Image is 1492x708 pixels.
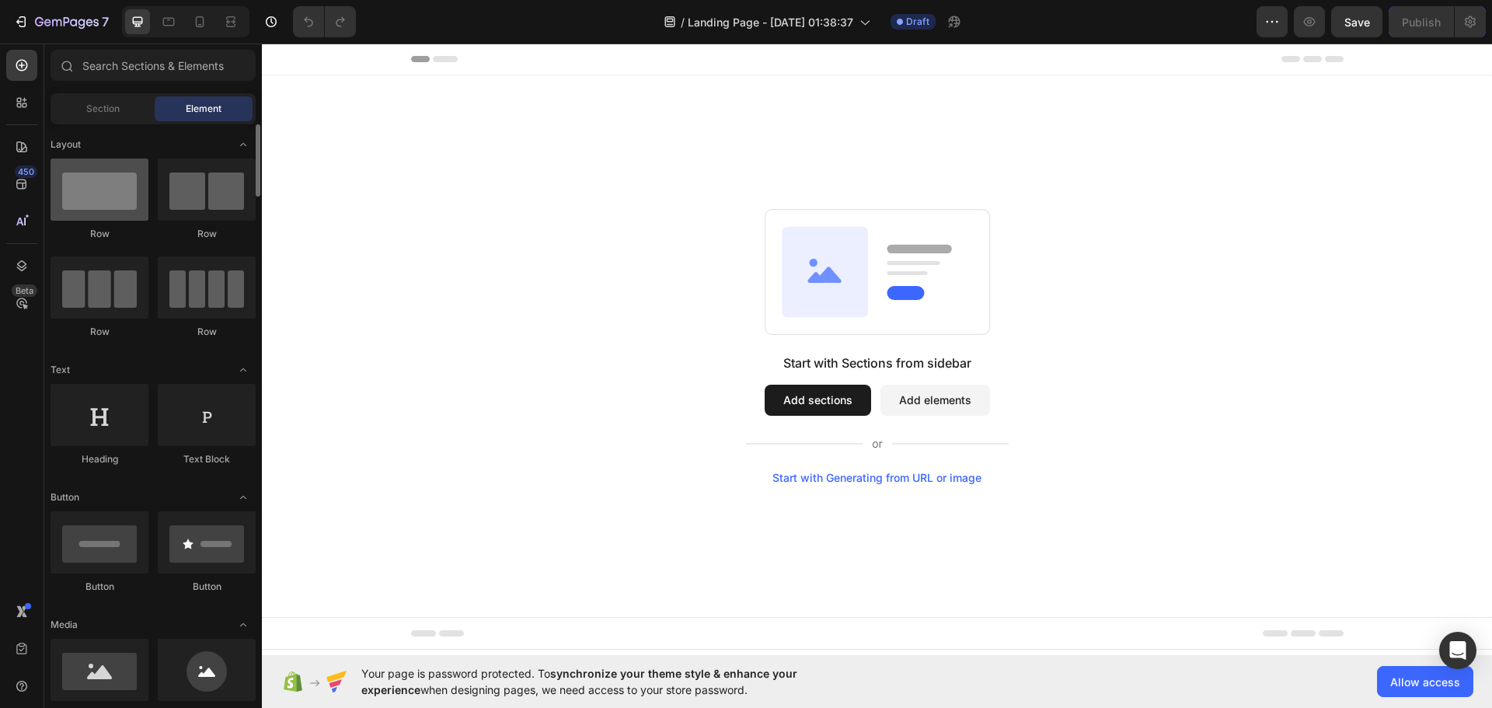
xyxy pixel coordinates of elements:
[158,227,256,241] div: Row
[361,667,797,696] span: synchronize your theme style & enhance your experience
[521,310,709,329] div: Start with Sections from sidebar
[51,50,256,81] input: Search Sections & Elements
[906,15,929,29] span: Draft
[51,363,70,377] span: Text
[231,132,256,157] span: Toggle open
[158,325,256,339] div: Row
[1377,666,1473,697] button: Allow access
[102,12,109,31] p: 7
[51,580,148,594] div: Button
[1402,14,1441,30] div: Publish
[186,102,221,116] span: Element
[231,612,256,637] span: Toggle open
[361,665,858,698] span: Your page is password protected. To when designing pages, we need access to your store password.
[1331,6,1382,37] button: Save
[158,580,256,594] div: Button
[1390,674,1460,690] span: Allow access
[231,357,256,382] span: Toggle open
[51,490,79,504] span: Button
[681,14,685,30] span: /
[688,14,853,30] span: Landing Page - [DATE] 01:38:37
[6,6,116,37] button: 7
[15,166,37,178] div: 450
[262,44,1492,655] iframe: Design area
[86,102,120,116] span: Section
[1344,16,1370,29] span: Save
[511,428,720,441] div: Start with Generating from URL or image
[12,284,37,297] div: Beta
[51,618,78,632] span: Media
[1439,632,1476,669] div: Open Intercom Messenger
[51,325,148,339] div: Row
[51,452,148,466] div: Heading
[503,341,609,372] button: Add sections
[51,138,81,152] span: Layout
[619,341,728,372] button: Add elements
[1389,6,1454,37] button: Publish
[293,6,356,37] div: Undo/Redo
[51,227,148,241] div: Row
[158,452,256,466] div: Text Block
[231,485,256,510] span: Toggle open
